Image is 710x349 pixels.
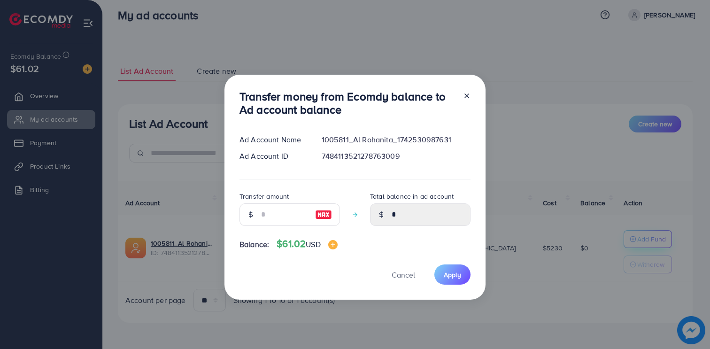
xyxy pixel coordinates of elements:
button: Cancel [380,264,427,285]
button: Apply [434,264,471,285]
div: Ad Account ID [232,151,314,162]
label: Transfer amount [239,192,289,201]
img: image [315,209,332,220]
span: Cancel [392,270,415,280]
div: 7484113521278763009 [314,151,478,162]
h3: Transfer money from Ecomdy balance to Ad account balance [239,90,455,117]
img: image [328,240,338,249]
div: Ad Account Name [232,134,314,145]
span: Balance: [239,239,269,250]
h4: $61.02 [277,238,337,250]
span: Apply [444,270,461,279]
label: Total balance in ad account [370,192,454,201]
span: USD [306,239,320,249]
div: 1005811_Al Rohanita_1742530987631 [314,134,478,145]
